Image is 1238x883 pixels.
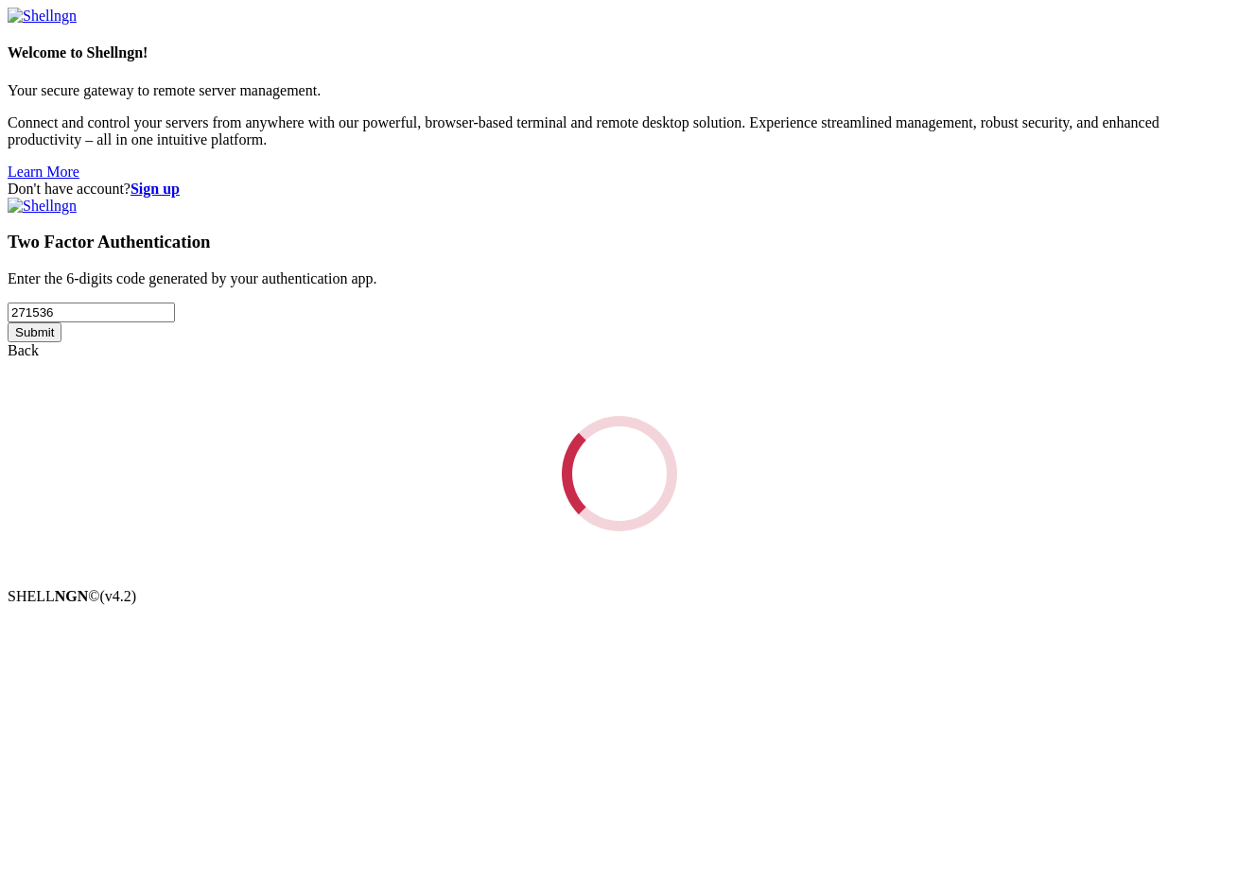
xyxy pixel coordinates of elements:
img: Shellngn [8,198,77,215]
span: SHELL © [8,588,136,604]
a: Learn More [8,164,79,180]
p: Connect and control your servers from anywhere with our powerful, browser-based terminal and remo... [8,114,1230,148]
a: Sign up [131,181,180,197]
input: Two factor code [8,303,175,322]
input: Submit [8,322,61,342]
a: Back [8,342,39,358]
p: Your secure gateway to remote server management. [8,82,1230,99]
h3: Two Factor Authentication [8,232,1230,252]
b: NGN [55,588,89,604]
p: Enter the 6-digits code generated by your authentication app. [8,270,1230,287]
span: 4.2.0 [100,588,137,604]
div: Don't have account? [8,181,1230,198]
h4: Welcome to Shellngn! [8,44,1230,61]
img: Shellngn [8,8,77,25]
div: Loading... [562,416,677,531]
